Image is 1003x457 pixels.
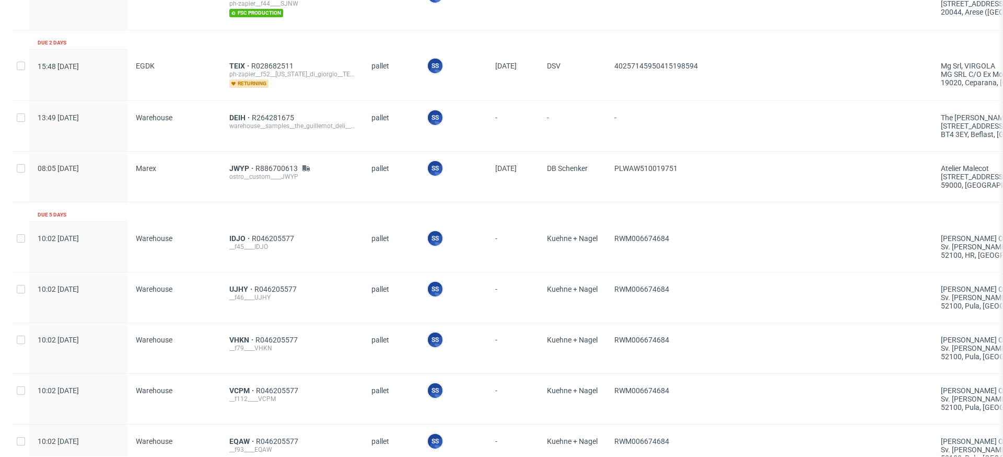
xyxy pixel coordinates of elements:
[547,285,598,310] span: Kuehne + Nagel
[428,231,442,246] figcaption: SS
[495,234,530,259] span: -
[38,62,79,71] span: 15:48 [DATE]
[614,437,669,445] span: RWM006674684
[428,434,442,449] figcaption: SS
[371,386,410,412] span: pallet
[547,386,598,412] span: Kuehne + Nagel
[495,336,530,361] span: -
[136,386,172,395] span: Warehouse
[614,113,924,139] span: -
[229,62,251,70] a: TEIX
[229,9,283,17] span: fsc production
[38,336,79,344] span: 10:02 [DATE]
[252,234,296,243] a: R046205577
[38,164,79,173] span: 08:05 [DATE]
[136,234,172,243] span: Warehouse
[229,293,355,302] div: __f46____UJHY
[614,164,678,173] span: PLWAW510019751
[371,164,410,189] span: pallet
[229,336,255,344] a: VHKN
[428,161,442,176] figcaption: SS
[229,113,252,122] a: DEIH
[614,234,669,243] span: RWM006674684
[614,285,669,293] span: RWM006674684
[136,285,172,293] span: Warehouse
[38,386,79,395] span: 10:02 [DATE]
[495,285,530,310] span: -
[547,336,598,361] span: Kuehne + Nagel
[229,70,355,78] div: ph-zapier__f52__[US_STATE]_di_giorgio__TEIX
[229,386,256,395] a: VCPM
[38,234,79,243] span: 10:02 [DATE]
[547,113,598,139] span: -
[371,113,410,139] span: pallet
[256,386,300,395] a: R046205577
[371,336,410,361] span: pallet
[229,344,355,352] div: __f79____VHKN
[495,113,530,139] span: -
[428,383,442,398] figcaption: SS
[371,285,410,310] span: pallet
[614,62,698,70] span: 40257145950415198594
[229,437,256,445] a: EQAW
[229,285,254,293] a: UJHY
[428,282,442,296] figcaption: SS
[495,164,517,173] span: [DATE]
[229,79,269,88] span: returning
[229,243,355,251] div: __f45____IDJO
[136,437,172,445] span: Warehouse
[229,164,255,173] a: JWYP
[229,445,355,454] div: __f93____EQAW
[136,113,172,122] span: Warehouse
[251,62,296,70] a: R028682511
[495,386,530,412] span: -
[428,59,442,73] figcaption: SS
[547,234,598,259] span: Kuehne + Nagel
[371,62,410,88] span: pallet
[136,62,155,70] span: EGDK
[614,386,669,395] span: RWM006674684
[495,62,517,70] span: [DATE]
[38,211,66,219] div: Due 5 days
[255,164,300,173] a: R886700613
[136,164,156,173] span: Marex
[252,113,296,122] a: R264281675
[136,336,172,344] span: Warehouse
[229,122,355,130] div: warehouse__samples__the_guillemot_deli__DEIH
[428,110,442,125] figcaption: SS
[229,395,355,403] div: __f112____VCPM
[38,39,66,47] div: Due 2 days
[229,173,355,181] div: ostro__custom____JWYP
[38,113,79,122] span: 13:49 [DATE]
[547,62,598,88] span: DSV
[614,336,669,344] span: RWM006674684
[38,285,79,293] span: 10:02 [DATE]
[256,437,300,445] a: R046205577
[255,336,300,344] a: R046205577
[371,234,410,259] span: pallet
[38,437,79,445] span: 10:02 [DATE]
[547,164,598,189] span: DB Schenker
[428,333,442,347] figcaption: SS
[254,285,299,293] a: R046205577
[229,234,252,243] a: IDJO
